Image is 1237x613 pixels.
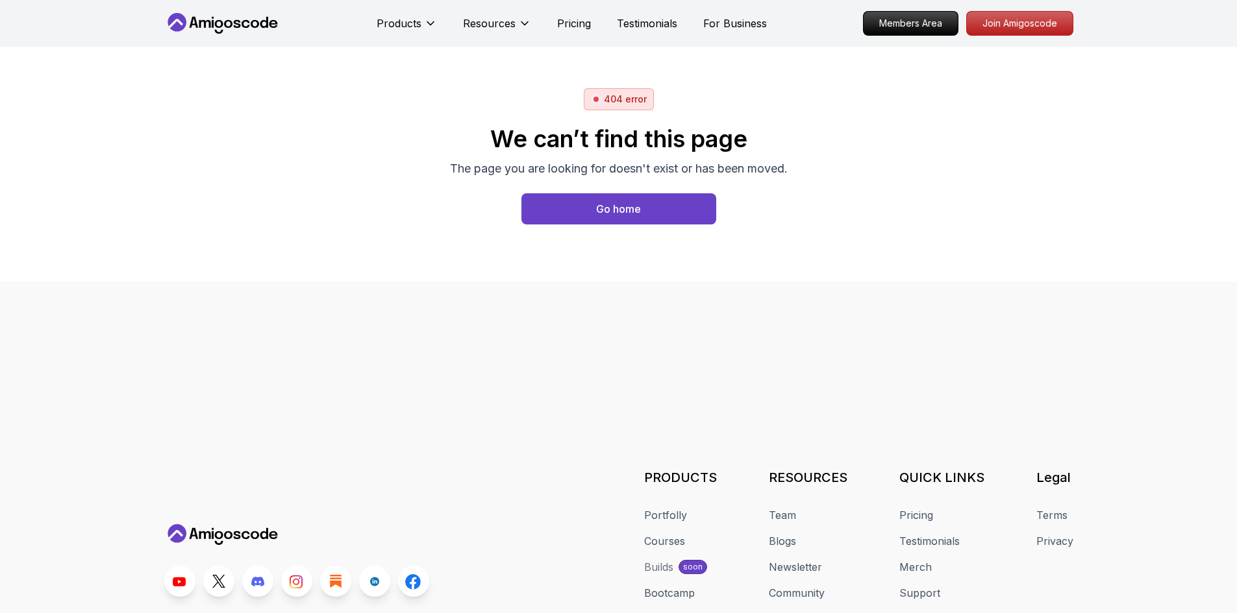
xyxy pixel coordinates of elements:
[463,16,531,42] button: Resources
[521,193,716,224] a: Home page
[450,126,788,152] h2: We can’t find this page
[617,16,677,31] a: Testimonials
[683,562,703,572] p: soon
[703,16,767,31] a: For Business
[359,566,390,597] a: LinkedIn link
[644,585,695,601] a: Bootcamp
[203,566,234,597] a: Twitter link
[377,16,421,31] p: Products
[1036,533,1073,549] a: Privacy
[644,468,717,487] h3: PRODUCTS
[377,16,437,42] button: Products
[863,11,958,36] a: Members Area
[967,12,1073,35] p: Join Amigoscode
[604,93,647,106] p: 404 error
[596,201,641,217] div: Go home
[463,16,516,31] p: Resources
[450,160,788,178] p: The page you are looking for doesn't exist or has been moved.
[557,16,591,31] a: Pricing
[644,559,673,575] div: Builds
[769,585,825,601] a: Community
[398,566,429,597] a: Facebook link
[899,559,932,575] a: Merch
[281,566,312,597] a: Instagram link
[521,193,716,224] button: Go home
[644,533,685,549] a: Courses
[320,566,351,597] a: Blog link
[164,566,195,597] a: Youtube link
[899,468,984,487] h3: QUICK LINKS
[769,468,847,487] h3: RESOURCES
[769,533,796,549] a: Blogs
[769,559,822,575] a: Newsletter
[899,585,940,601] a: Support
[769,507,796,523] a: Team
[1036,507,1068,523] a: Terms
[242,566,273,597] a: Discord link
[899,533,960,549] a: Testimonials
[1036,468,1073,487] h3: Legal
[864,12,958,35] p: Members Area
[899,507,933,523] a: Pricing
[966,11,1073,36] a: Join Amigoscode
[644,507,687,523] a: Portfolly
